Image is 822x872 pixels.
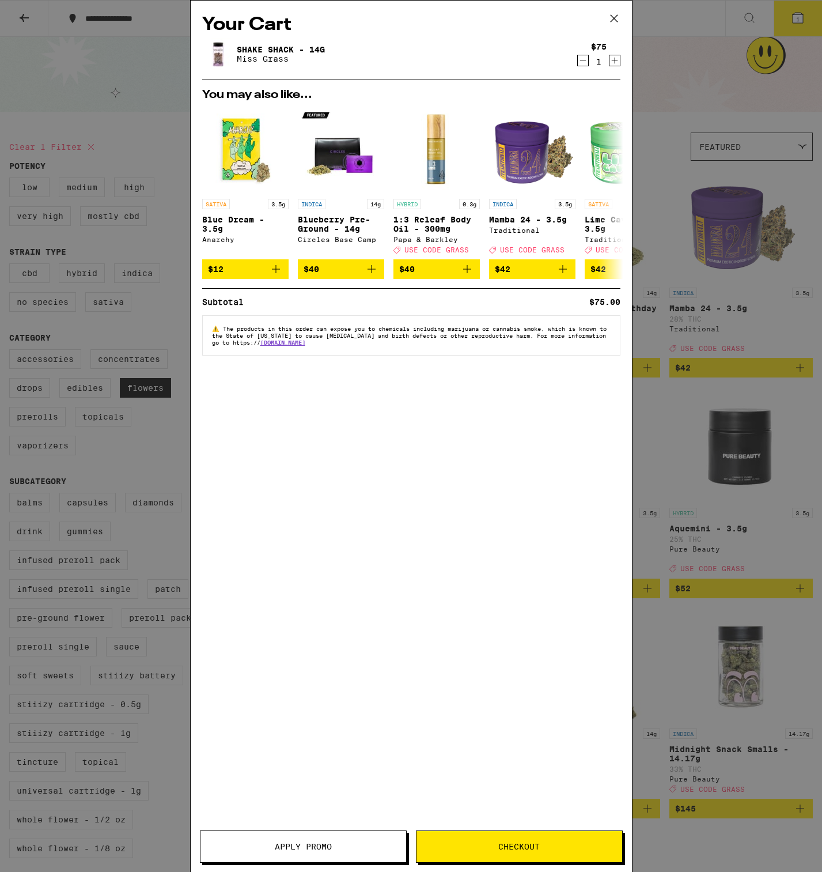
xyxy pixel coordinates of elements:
span: Apply Promo [275,843,332,851]
p: INDICA [489,199,517,209]
img: Anarchy - Blue Dream - 3.5g [202,107,289,193]
p: Miss Grass [237,54,325,63]
span: $12 [208,265,224,274]
div: 1 [591,57,607,66]
button: Add to bag [489,259,575,279]
img: Shake Shack - 14g [202,38,234,70]
span: $42 [495,265,510,274]
span: $42 [590,265,606,274]
span: The products in this order can expose you to chemicals including marijuana or cannabis smoke, whi... [212,325,607,346]
span: $40 [304,265,319,274]
p: Lime Caviar - 3.5g [585,215,671,233]
div: $75.00 [589,298,620,306]
div: Subtotal [202,298,252,306]
a: Open page for Lime Caviar - 3.5g from Traditional [585,107,671,259]
span: USE CODE GRASS [404,246,469,254]
a: Open page for Mamba 24 - 3.5g from Traditional [489,107,575,259]
span: Hi. Need any help? [7,8,83,17]
p: 14g [367,199,384,209]
button: Checkout [416,831,623,863]
p: 3.5g [555,199,575,209]
button: Add to bag [202,259,289,279]
button: Apply Promo [200,831,407,863]
p: 3.5g [268,199,289,209]
button: Increment [609,55,620,66]
h2: You may also like... [202,89,620,101]
span: USE CODE GRASS [500,246,565,254]
button: Add to bag [393,259,480,279]
p: Blueberry Pre-Ground - 14g [298,215,384,233]
button: Add to bag [298,259,384,279]
span: Checkout [498,843,540,851]
button: Decrement [577,55,589,66]
p: 1:3 Releaf Body Oil - 300mg [393,215,480,233]
p: Blue Dream - 3.5g [202,215,289,233]
button: Add to bag [585,259,671,279]
div: Circles Base Camp [298,236,384,243]
span: ⚠️ [212,325,223,332]
img: Traditional - Lime Caviar - 3.5g [585,107,671,193]
div: Traditional [585,236,671,243]
span: $40 [399,265,415,274]
img: Papa & Barkley - 1:3 Releaf Body Oil - 300mg [393,107,480,193]
a: Open page for Blue Dream - 3.5g from Anarchy [202,107,289,259]
a: Shake Shack - 14g [237,45,325,54]
span: USE CODE GRASS [596,246,660,254]
a: Open page for Blueberry Pre-Ground - 14g from Circles Base Camp [298,107,384,259]
h2: Your Cart [202,12,620,38]
img: Traditional - Mamba 24 - 3.5g [489,107,575,193]
p: Mamba 24 - 3.5g [489,215,575,224]
img: Circles Base Camp - Blueberry Pre-Ground - 14g [298,107,384,193]
div: $75 [591,42,607,51]
p: INDICA [298,199,325,209]
div: Anarchy [202,236,289,243]
a: Open page for 1:3 Releaf Body Oil - 300mg from Papa & Barkley [393,107,480,259]
p: 0.3g [459,199,480,209]
div: Traditional [489,227,575,234]
p: HYBRID [393,199,421,209]
p: SATIVA [585,199,612,209]
a: [DOMAIN_NAME] [260,339,305,346]
div: Papa & Barkley [393,236,480,243]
